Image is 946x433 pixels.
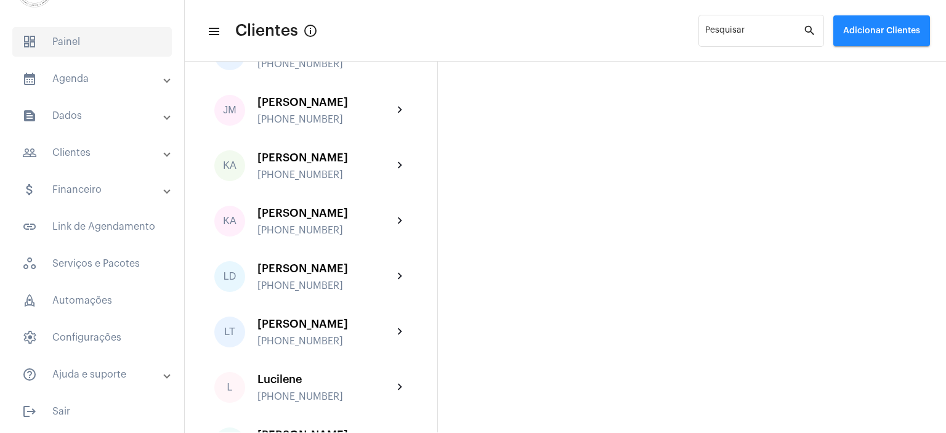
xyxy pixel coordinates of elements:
span: Clientes [235,21,298,41]
span: Adicionar Clientes [843,26,920,35]
mat-icon: sidenav icon [22,182,37,197]
div: LD [214,261,245,292]
div: [PHONE_NUMBER] [257,225,393,236]
mat-icon: chevron_right [393,269,408,284]
div: [PHONE_NUMBER] [257,169,393,180]
div: [PHONE_NUMBER] [257,59,393,70]
input: Pesquisar [705,28,803,38]
div: [PHONE_NUMBER] [257,336,393,347]
mat-icon: chevron_right [393,214,408,229]
mat-icon: sidenav icon [207,24,219,39]
div: Lucilene [257,373,393,386]
mat-icon: sidenav icon [22,367,37,382]
div: [PERSON_NAME] [257,262,393,275]
div: [PHONE_NUMBER] [257,280,393,291]
mat-icon: sidenav icon [22,108,37,123]
mat-icon: sidenav icon [22,219,37,234]
div: KA [214,150,245,181]
mat-panel-title: Agenda [22,71,164,86]
mat-expansion-panel-header: sidenav iconDados [7,101,184,131]
mat-icon: chevron_right [393,103,408,118]
div: [PHONE_NUMBER] [257,114,393,125]
mat-panel-title: Financeiro [22,182,164,197]
mat-expansion-panel-header: sidenav iconAgenda [7,64,184,94]
mat-expansion-panel-header: sidenav iconClientes [7,138,184,168]
mat-icon: Button that displays a tooltip when focused or hovered over [303,23,318,38]
div: LT [214,317,245,347]
button: Button that displays a tooltip when focused or hovered over [298,18,323,43]
mat-icon: sidenav icon [22,404,37,419]
div: [PHONE_NUMBER] [257,391,393,402]
span: Link de Agendamento [12,212,172,241]
span: sidenav icon [22,330,37,345]
div: KA [214,206,245,237]
span: sidenav icon [22,256,37,271]
mat-expansion-panel-header: sidenav iconAjuda e suporte [7,360,184,389]
button: Adicionar Clientes [833,15,930,46]
mat-icon: chevron_right [393,380,408,395]
span: sidenav icon [22,34,37,49]
mat-icon: sidenav icon [22,145,37,160]
div: [PERSON_NAME] [257,152,393,164]
mat-icon: chevron_right [393,325,408,339]
mat-panel-title: Clientes [22,145,164,160]
div: L [214,372,245,403]
span: Serviços e Pacotes [12,249,172,278]
mat-icon: chevron_right [393,158,408,173]
mat-icon: sidenav icon [22,71,37,86]
span: sidenav icon [22,293,37,308]
span: Painel [12,27,172,57]
div: [PERSON_NAME] [257,96,393,108]
div: [PERSON_NAME] [257,207,393,219]
span: Configurações [12,323,172,352]
span: Automações [12,286,172,315]
div: JM [214,95,245,126]
mat-panel-title: Dados [22,108,164,123]
mat-panel-title: Ajuda e suporte [22,367,164,382]
mat-expansion-panel-header: sidenav iconFinanceiro [7,175,184,204]
span: Sair [12,397,172,426]
mat-icon: search [803,23,818,38]
div: [PERSON_NAME] [257,318,393,330]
